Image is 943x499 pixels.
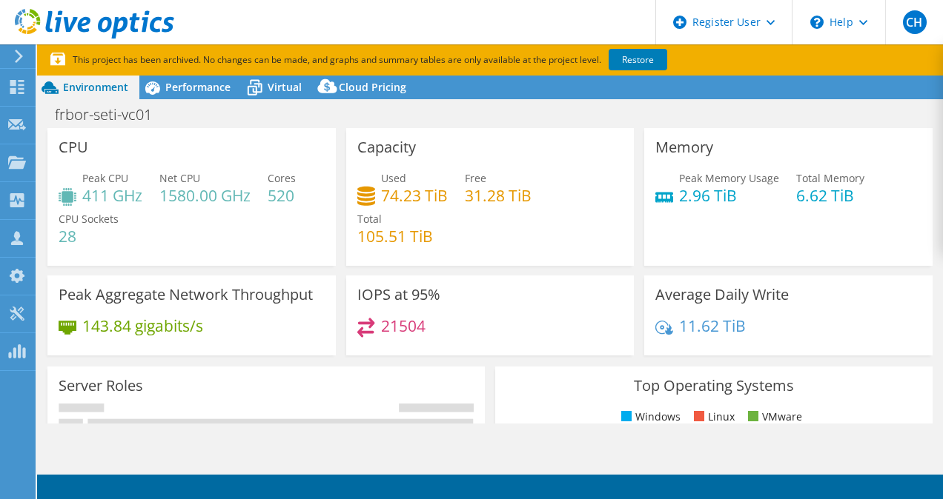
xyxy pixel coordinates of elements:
h1: frbor-seti-vc01 [48,107,175,123]
li: VMware [744,409,802,425]
li: Windows [618,409,681,425]
h4: 28 [59,228,119,244]
span: Used [381,171,406,185]
h4: 411 GHz [82,187,142,204]
span: Total [357,212,382,226]
h3: IOPS at 95% [357,287,440,303]
span: Free [465,171,486,185]
h3: CPU [59,139,88,155]
h3: Peak Aggregate Network Throughput [59,287,313,303]
h4: 31.28 TiB [465,187,532,204]
h4: 11.62 TiB [679,318,746,334]
p: This project has been archived. No changes can be made, and graphs and summary tables are only av... [50,52,777,68]
svg: \n [810,16,824,29]
h3: Capacity [357,139,416,155]
h4: 1580.00 GHz [159,187,251,204]
span: CPU Sockets [59,212,119,226]
h4: 105.51 TiB [357,228,433,244]
li: Linux [690,409,735,425]
h4: 21504 [381,318,426,334]
h3: Server Roles [59,378,143,394]
span: Virtual [268,80,302,94]
span: Total Memory [796,171,864,185]
a: Restore [609,49,667,70]
span: Environment [63,80,128,94]
h4: 2.96 TiB [679,187,779,204]
h3: Top Operating Systems [506,378,922,394]
span: Peak CPU [82,171,128,185]
h3: Average Daily Write [655,287,789,303]
span: CH [903,10,927,34]
h4: 520 [268,187,296,204]
span: Cores [268,171,296,185]
h4: 143.84 gigabits/s [82,318,203,334]
span: Cloud Pricing [339,80,406,94]
span: Peak Memory Usage [679,171,779,185]
h4: 74.23 TiB [381,187,448,204]
span: Net CPU [159,171,200,185]
h4: 6.62 TiB [796,187,864,204]
h3: Memory [655,139,713,155]
span: Performance [165,80,231,94]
